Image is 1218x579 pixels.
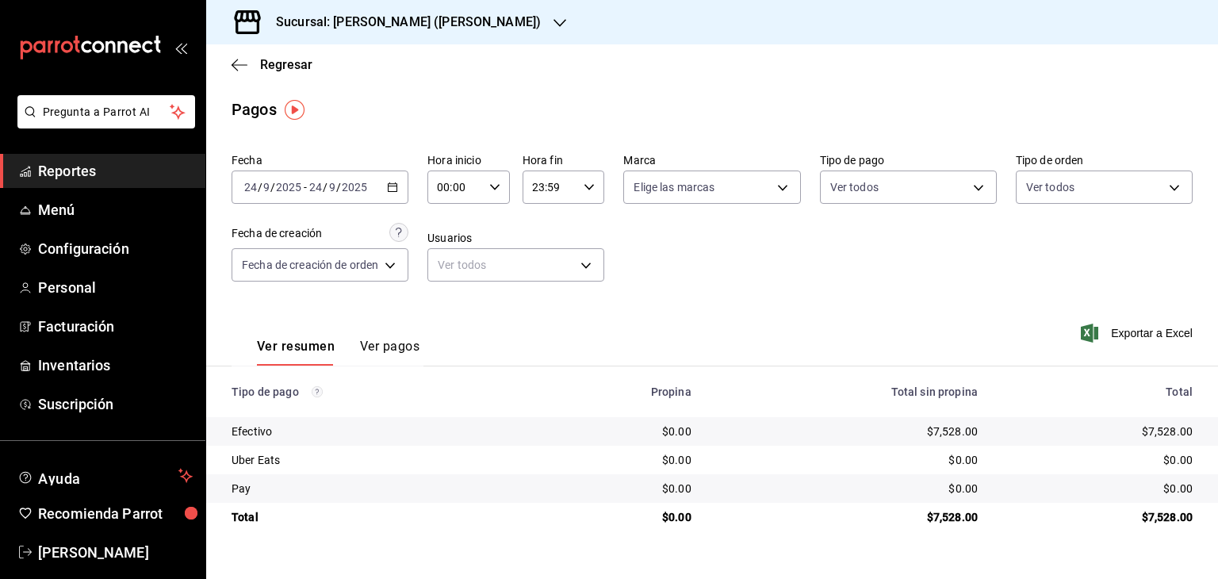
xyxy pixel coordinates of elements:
div: $0.00 [549,424,691,439]
span: Pregunta a Parrot AI [43,104,170,121]
label: Tipo de orden [1016,155,1193,166]
input: ---- [275,181,302,194]
span: / [336,181,341,194]
span: Configuración [38,238,193,259]
span: / [270,181,275,194]
button: Ver pagos [360,339,419,366]
span: Reportes [38,160,193,182]
div: Tipo de pago [232,385,523,398]
span: Personal [38,277,193,298]
span: Ver todos [830,179,879,195]
label: Hora fin [523,155,605,166]
div: $7,528.00 [717,424,978,439]
span: Fecha de creación de orden [242,257,378,273]
input: ---- [341,181,368,194]
div: Uber Eats [232,452,523,468]
a: Pregunta a Parrot AI [11,115,195,132]
span: Suscripción [38,393,193,415]
button: Regresar [232,57,312,72]
div: Total sin propina [717,385,978,398]
span: Facturación [38,316,193,337]
span: Recomienda Parrot [38,503,193,524]
span: Inventarios [38,355,193,376]
label: Marca [623,155,800,166]
div: Pagos [232,98,277,121]
label: Fecha [232,155,408,166]
div: $0.00 [717,452,978,468]
span: [PERSON_NAME] [38,542,193,563]
div: $0.00 [1003,452,1193,468]
svg: Los pagos realizados con Pay y otras terminales son montos brutos. [312,386,323,397]
h3: Sucursal: [PERSON_NAME] ([PERSON_NAME]) [263,13,541,32]
button: open_drawer_menu [174,41,187,54]
div: $0.00 [549,452,691,468]
button: Exportar a Excel [1084,324,1193,343]
div: navigation tabs [257,339,419,366]
div: Propina [549,385,691,398]
button: Pregunta a Parrot AI [17,95,195,128]
span: / [258,181,262,194]
span: - [304,181,307,194]
div: Total [1003,385,1193,398]
label: Hora inicio [427,155,510,166]
div: $7,528.00 [717,509,978,525]
input: -- [262,181,270,194]
div: $0.00 [717,481,978,497]
div: $7,528.00 [1003,509,1193,525]
div: Efectivo [232,424,523,439]
input: -- [243,181,258,194]
div: $0.00 [1003,481,1193,497]
div: $0.00 [549,509,691,525]
input: -- [328,181,336,194]
div: $7,528.00 [1003,424,1193,439]
div: Ver todos [427,248,604,282]
span: Elige las marcas [634,179,714,195]
div: Total [232,509,523,525]
span: Ver todos [1026,179,1074,195]
label: Tipo de pago [820,155,997,166]
button: Ver resumen [257,339,335,366]
span: Ayuda [38,466,172,485]
div: Fecha de creación [232,225,322,242]
label: Usuarios [427,232,604,243]
div: $0.00 [549,481,691,497]
span: Regresar [260,57,312,72]
span: Menú [38,199,193,220]
div: Pay [232,481,523,497]
input: -- [308,181,323,194]
img: Tooltip marker [285,100,304,120]
span: / [323,181,327,194]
